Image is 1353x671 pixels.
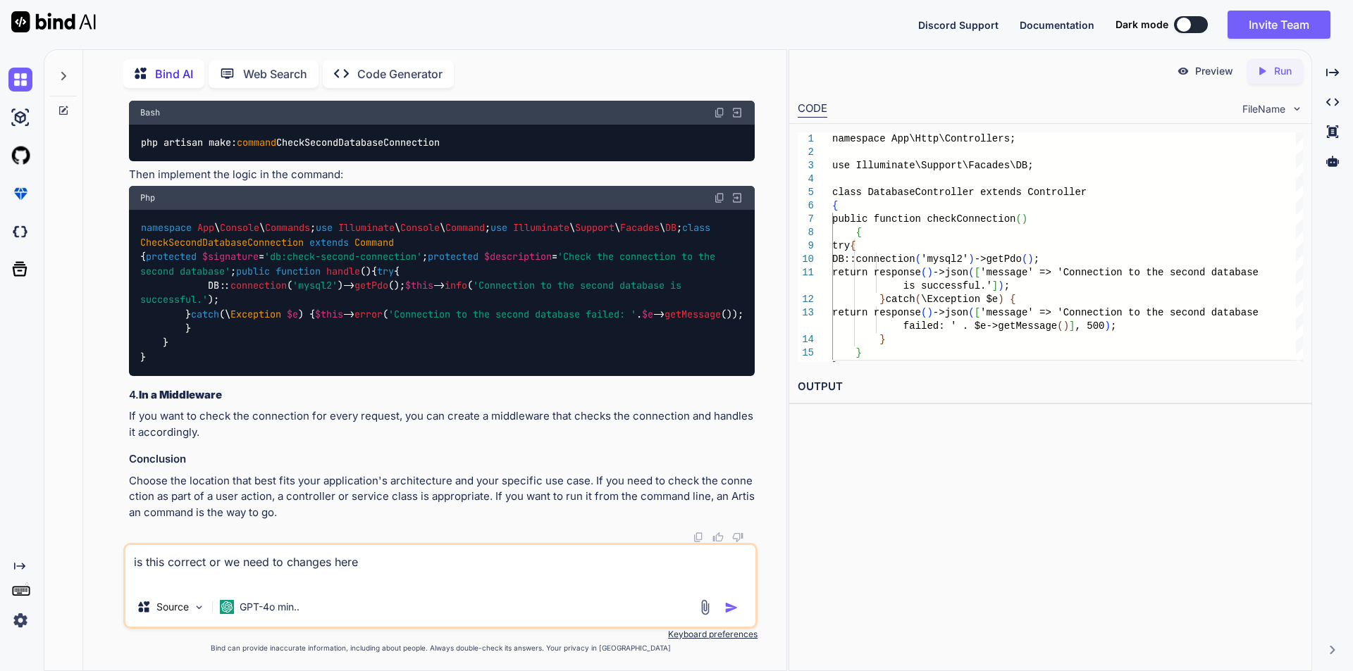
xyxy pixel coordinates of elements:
[921,267,927,278] span: (
[236,265,270,277] span: public
[1020,19,1094,31] span: Documentation
[712,532,724,543] img: like
[1057,320,1063,332] span: (
[998,280,1003,291] span: )
[682,222,710,234] span: class
[832,160,1034,171] span: use Illuminate\Support\Facades\DB;
[980,307,1259,318] span: 'message' => 'Connection to the second database
[974,307,980,318] span: [
[1274,64,1292,78] p: Run
[731,106,743,119] img: Open in Browser
[220,600,234,614] img: GPT-4o mini
[264,251,422,263] span: 'db:check-second-connection'
[697,599,713,615] img: attachment
[139,388,222,401] strong: In a Middleware
[714,107,725,118] img: copy
[140,279,687,306] span: 'Connection to the second database is successful.'
[832,187,1087,198] span: class DatabaseController extends Controller
[927,267,932,278] span: )
[276,265,321,277] span: function
[1015,213,1021,225] span: (
[155,65,193,82] p: Bind AI
[968,253,974,265] span: )
[798,132,814,146] div: 1
[123,629,758,640] p: Keyboard preferences
[714,192,725,203] img: copy
[915,253,920,265] span: (
[1022,253,1027,265] span: (
[129,473,755,521] p: Choose the location that best fits your application's architecture and your specific use case. If...
[1104,320,1110,332] span: )
[1195,64,1233,78] p: Preview
[292,279,338,291] span: 'mysql2'
[832,360,838,372] span: }
[932,267,968,278] span: ->json
[885,294,915,305] span: catch
[731,192,743,204] img: Open in Browser
[197,222,214,234] span: App
[724,601,739,615] img: icon
[798,360,814,373] div: 16
[140,107,160,118] span: Bash
[921,307,927,318] span: (
[798,239,814,253] div: 9
[798,199,814,213] div: 6
[129,167,755,183] p: Then implement the logic in the command:
[798,266,814,280] div: 11
[832,200,838,211] span: {
[798,293,814,306] div: 12
[202,251,259,263] span: $signature
[998,294,1003,305] span: )
[287,308,298,320] span: $e
[428,251,478,263] span: protected
[1063,320,1068,332] span: )
[405,279,433,291] span: $this
[798,306,814,320] div: 13
[140,236,304,249] span: CheckSecondDatabaseConnection
[309,236,349,249] span: extends
[125,545,755,587] textarea: is this correct or we need to changes here
[693,532,704,543] img: copy
[140,251,721,277] span: 'Check the connection to the second database'
[918,18,999,32] button: Discord Support
[921,294,998,305] span: \Exception $e
[141,222,192,234] span: namespace
[123,643,758,653] p: Bind can provide inaccurate information, including about people. Always double-check its answers....
[265,222,310,234] span: Commands
[968,307,974,318] span: (
[642,308,653,320] span: $e
[354,279,388,291] span: getPdo
[1033,253,1039,265] span: ;
[1075,320,1104,332] span: , 500
[193,601,205,613] img: Pick Models
[980,267,1259,278] span: 'message' => 'Connection to the second database
[354,236,394,249] span: Command
[850,240,855,251] span: {
[129,408,755,440] p: If you want to check the connection for every request, you can create a middleware that checks th...
[992,280,998,291] span: ]
[1003,280,1009,291] span: ;
[326,265,360,277] span: handle
[490,222,507,234] span: use
[1177,65,1190,77] img: preview
[140,135,441,150] code: php artisan make: CheckSecondDatabaseConnection
[921,253,968,265] span: 'mysql2'
[879,294,885,305] span: }
[798,159,814,173] div: 3
[8,144,32,168] img: githubLight
[832,253,915,265] span: DB::connection
[445,222,485,234] span: Command
[354,308,383,320] span: error
[140,220,743,364] code: \ \ ; \ \ ; \ \ \ ; { = ; = ; { { DB:: ( )-> (); -> ( ); } (\ ) { -> ( . -> ()); } } }
[832,240,850,251] span: try
[903,280,991,291] span: is successful.'
[832,307,921,318] span: return response
[1242,102,1285,116] span: FileName
[1291,103,1303,115] img: chevron down
[918,19,999,31] span: Discord Support
[240,600,299,614] p: GPT-4o min..
[445,279,467,291] span: info
[855,347,861,358] span: }
[798,226,814,239] div: 8
[798,346,814,360] div: 15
